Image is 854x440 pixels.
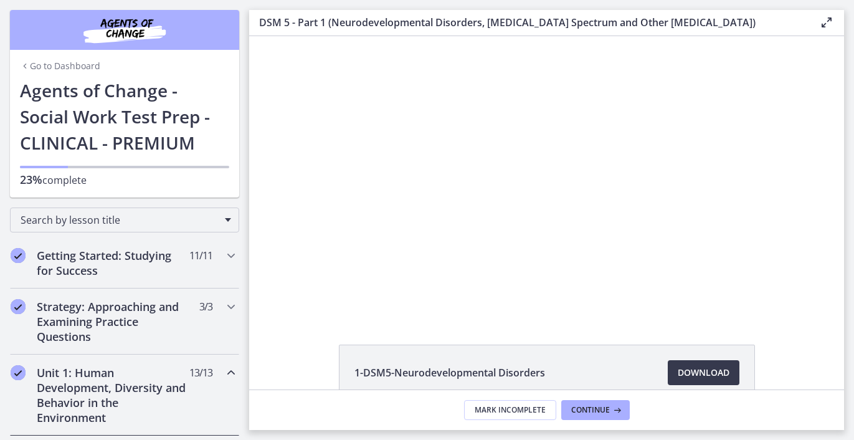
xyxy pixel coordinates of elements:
[189,365,212,380] span: 13 / 13
[20,60,100,72] a: Go to Dashboard
[249,36,844,316] iframe: Video Lesson
[11,299,26,314] i: Completed
[11,365,26,380] i: Completed
[259,15,799,30] h3: DSM 5 - Part 1 (Neurodevelopmental Disorders, [MEDICAL_DATA] Spectrum and Other [MEDICAL_DATA])
[475,405,546,415] span: Mark Incomplete
[37,365,189,425] h2: Unit 1: Human Development, Diversity and Behavior in the Environment
[37,248,189,278] h2: Getting Started: Studying for Success
[11,248,26,263] i: Completed
[10,208,239,232] div: Search by lesson title
[20,77,229,156] h1: Agents of Change - Social Work Test Prep - CLINICAL - PREMIUM
[189,248,212,263] span: 11 / 11
[571,405,610,415] span: Continue
[464,400,556,420] button: Mark Incomplete
[561,400,630,420] button: Continue
[20,172,229,188] p: complete
[37,299,189,344] h2: Strategy: Approaching and Examining Practice Questions
[20,172,42,187] span: 23%
[354,365,545,380] span: 1-DSM5-Neurodevelopmental Disorders
[668,360,739,385] a: Download
[199,299,212,314] span: 3 / 3
[50,15,199,45] img: Agents of Change Social Work Test Prep
[21,213,219,227] span: Search by lesson title
[678,365,729,380] span: Download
